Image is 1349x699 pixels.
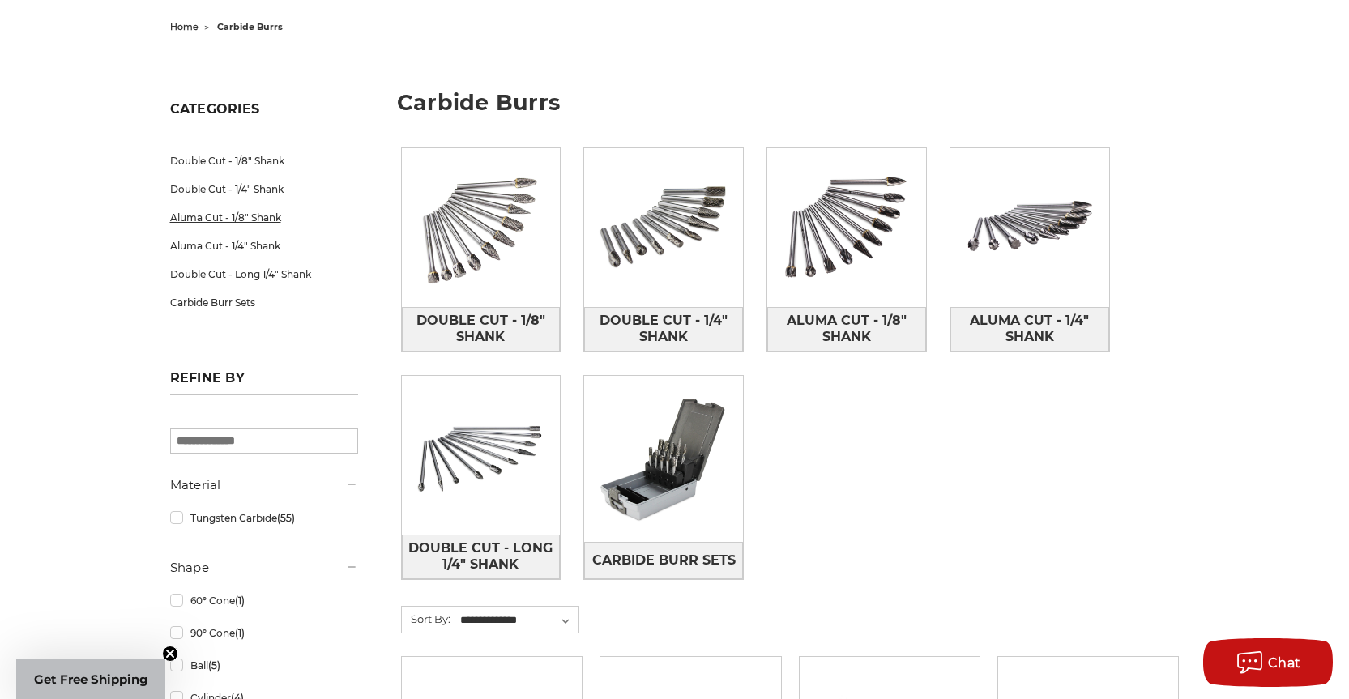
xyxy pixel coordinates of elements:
img: Carbide Burr Sets [584,380,743,539]
label: Sort By: [402,607,450,631]
img: Aluma Cut - 1/4" Shank [950,148,1109,307]
span: Double Cut - 1/8" Shank [403,307,560,351]
a: Carbide Burr Sets [170,288,358,317]
span: Aluma Cut - 1/4" Shank [951,307,1108,351]
span: Double Cut - Long 1/4" Shank [403,535,560,578]
a: Carbide Burr Sets [584,542,743,578]
a: Double Cut - Long 1/4" Shank [170,260,358,288]
span: Aluma Cut - 1/8" Shank [768,307,925,351]
span: (1) [235,595,245,607]
span: Chat [1268,655,1301,671]
div: Get Free ShippingClose teaser [16,659,165,699]
span: (1) [235,627,245,639]
select: Sort By: [458,608,578,633]
span: Get Free Shipping [34,671,148,687]
h5: Material [170,475,358,495]
a: Double Cut - 1/4" Shank [584,307,743,352]
a: Double Cut - 1/8" Shank [170,147,358,175]
span: (5) [208,659,220,671]
a: 60° Cone [170,586,358,615]
button: Chat [1203,638,1333,687]
img: Double Cut - Long 1/4" Shank [402,376,561,535]
a: Double Cut - 1/8" Shank [402,307,561,352]
span: Carbide Burr Sets [592,547,736,574]
a: Tungsten Carbide [170,504,358,532]
a: Double Cut - Long 1/4" Shank [402,535,561,579]
a: Double Cut - 1/4" Shank [170,175,358,203]
h5: Shape [170,558,358,578]
span: (55) [277,512,295,524]
a: Aluma Cut - 1/4" Shank [170,232,358,260]
button: Close teaser [162,646,178,662]
h5: Refine by [170,370,358,395]
img: Aluma Cut - 1/8" Shank [767,148,926,307]
img: Double Cut - 1/4" Shank [584,148,743,307]
a: Aluma Cut - 1/8" Shank [767,307,926,352]
span: Double Cut - 1/4" Shank [585,307,742,351]
h1: carbide burrs [397,92,1180,126]
h5: Categories [170,101,358,126]
a: home [170,21,199,32]
a: 90° Cone [170,619,358,647]
a: Aluma Cut - 1/4" Shank [950,307,1109,352]
a: Ball [170,651,358,680]
img: Double Cut - 1/8" Shank [402,148,561,307]
a: Aluma Cut - 1/8" Shank [170,203,358,232]
span: carbide burrs [217,21,283,32]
